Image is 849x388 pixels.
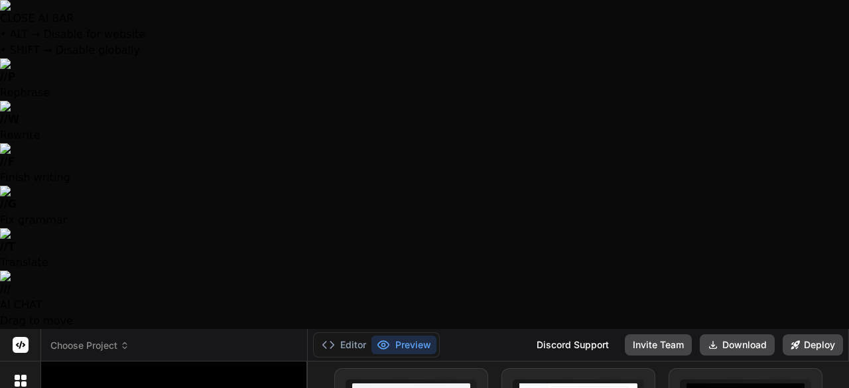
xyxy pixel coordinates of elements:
[700,334,775,356] button: Download
[316,336,371,354] button: Editor
[50,339,129,352] span: Choose Project
[625,334,692,356] button: Invite Team
[783,334,843,356] button: Deploy
[371,336,436,354] button: Preview
[529,334,617,356] div: Discord Support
